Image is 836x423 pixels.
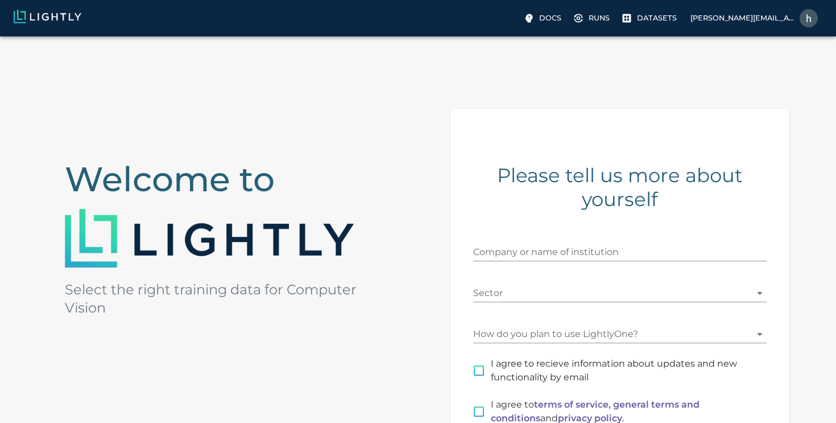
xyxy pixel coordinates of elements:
p: Docs [539,13,561,23]
a: Please complete one of our getting started guides to active the full UI [619,9,681,27]
h5: Select the right training data for Computer Vision [65,281,386,317]
label: [PERSON_NAME][EMAIL_ADDRESS][DOMAIN_NAME]harry gautam [686,6,822,31]
img: Lightly [14,10,81,23]
p: Runs [589,13,610,23]
span: I agree to recieve information about updates and new functionality by email [491,357,758,384]
a: Please complete one of our getting started guides to active the full UI [570,9,614,27]
h2: Welcome to [65,159,386,200]
img: Lightly [65,209,354,267]
img: harry gautam [800,9,818,27]
p: Datasets [637,13,677,23]
h4: Please tell us more about yourself [473,163,767,211]
label: Docs [521,9,566,27]
p: [PERSON_NAME][EMAIL_ADDRESS][DOMAIN_NAME] [690,13,795,23]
